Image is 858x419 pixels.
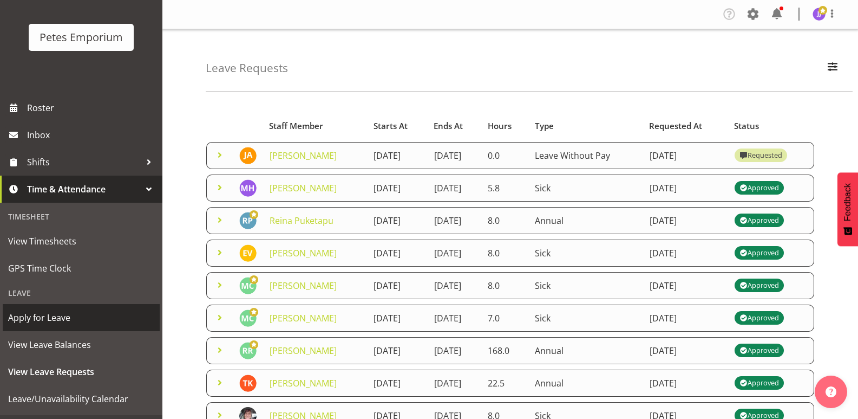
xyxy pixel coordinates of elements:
[270,247,337,259] a: [PERSON_NAME]
[739,344,778,357] div: Approved
[481,370,528,397] td: 22.5
[8,337,154,353] span: View Leave Balances
[837,172,858,246] button: Feedback - Show survey
[367,337,427,364] td: [DATE]
[27,154,141,170] span: Shifts
[3,205,160,228] div: Timesheet
[367,142,427,169] td: [DATE]
[8,364,154,380] span: View Leave Requests
[8,233,154,249] span: View Timesheets
[27,181,141,197] span: Time & Attendance
[367,370,427,397] td: [DATE]
[428,370,482,397] td: [DATE]
[8,260,154,276] span: GPS Time Clock
[8,310,154,326] span: Apply for Leave
[428,142,482,169] td: [DATE]
[206,62,288,74] h4: Leave Requests
[528,175,643,202] td: Sick
[843,183,853,221] span: Feedback
[8,391,154,407] span: Leave/Unavailability Calendar
[270,215,333,227] a: Reina Puketapu
[643,272,728,299] td: [DATE]
[27,100,157,116] span: Roster
[643,175,728,202] td: [DATE]
[649,120,702,132] span: Requested At
[481,272,528,299] td: 8.0
[643,370,728,397] td: [DATE]
[367,272,427,299] td: [DATE]
[3,358,160,385] a: View Leave Requests
[739,214,778,227] div: Approved
[239,179,257,197] img: mackenzie-halford4471.jpg
[3,385,160,412] a: Leave/Unavailability Calendar
[434,120,463,132] span: Ends At
[528,337,643,364] td: Annual
[481,142,528,169] td: 0.0
[739,312,778,325] div: Approved
[239,147,257,164] img: jeseryl-armstrong10788.jpg
[239,375,257,392] img: theo-kuzniarski11934.jpg
[270,312,337,324] a: [PERSON_NAME]
[367,305,427,332] td: [DATE]
[739,247,778,260] div: Approved
[367,240,427,267] td: [DATE]
[739,149,782,162] div: Requested
[3,331,160,358] a: View Leave Balances
[643,142,728,169] td: [DATE]
[481,175,528,202] td: 5.8
[428,175,482,202] td: [DATE]
[269,120,323,132] span: Staff Member
[239,277,257,294] img: melissa-cowen2635.jpg
[528,207,643,234] td: Annual
[3,228,160,255] a: View Timesheets
[528,272,643,299] td: Sick
[428,272,482,299] td: [DATE]
[367,207,427,234] td: [DATE]
[3,304,160,331] a: Apply for Leave
[643,240,728,267] td: [DATE]
[239,244,257,262] img: eva-vailini10223.jpg
[270,182,337,194] a: [PERSON_NAME]
[3,282,160,304] div: Leave
[3,255,160,282] a: GPS Time Clock
[239,342,257,359] img: ruth-robertson-taylor722.jpg
[481,207,528,234] td: 8.0
[428,337,482,364] td: [DATE]
[428,305,482,332] td: [DATE]
[270,345,337,357] a: [PERSON_NAME]
[821,56,844,80] button: Filter Employees
[239,212,257,229] img: reina-puketapu721.jpg
[643,207,728,234] td: [DATE]
[739,182,778,195] div: Approved
[270,280,337,292] a: [PERSON_NAME]
[270,377,337,389] a: [PERSON_NAME]
[813,8,826,21] img: janelle-jonkers702.jpg
[481,337,528,364] td: 168.0
[239,310,257,327] img: melissa-cowen2635.jpg
[643,337,728,364] td: [DATE]
[643,305,728,332] td: [DATE]
[739,377,778,390] div: Approved
[739,279,778,292] div: Approved
[40,29,123,46] div: Petes Emporium
[528,142,643,169] td: Leave Without Pay
[488,120,512,132] span: Hours
[734,120,759,132] span: Status
[367,175,427,202] td: [DATE]
[528,305,643,332] td: Sick
[374,120,408,132] span: Starts At
[826,386,836,397] img: help-xxl-2.png
[270,150,337,162] a: [PERSON_NAME]
[27,127,157,143] span: Inbox
[528,370,643,397] td: Annual
[535,120,554,132] span: Type
[481,305,528,332] td: 7.0
[481,240,528,267] td: 8.0
[528,240,643,267] td: Sick
[428,207,482,234] td: [DATE]
[428,240,482,267] td: [DATE]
